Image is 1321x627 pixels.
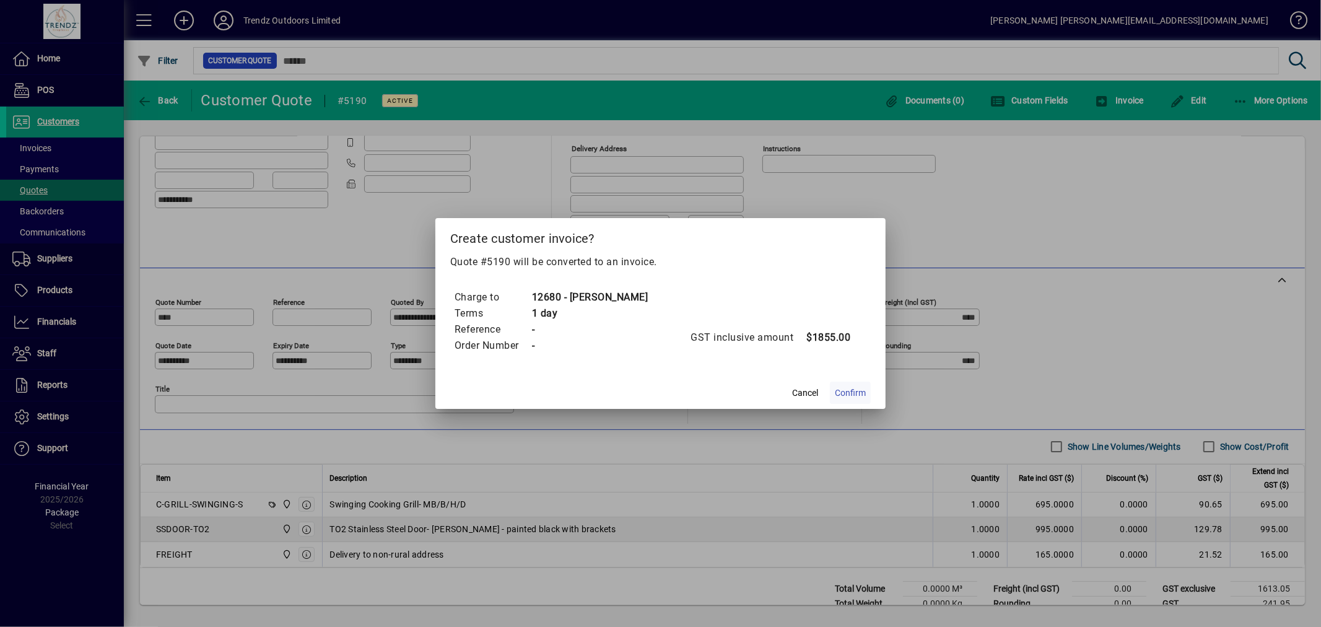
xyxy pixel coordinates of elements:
[531,322,648,338] td: -
[454,289,531,305] td: Charge to
[806,330,855,346] td: $1855.00
[531,305,648,322] td: 1 day
[454,305,531,322] td: Terms
[450,255,871,270] p: Quote #5190 will be converted to an invoice.
[435,218,886,254] h2: Create customer invoice?
[531,289,648,305] td: 12680 - [PERSON_NAME]
[454,322,531,338] td: Reference
[531,338,648,354] td: -
[454,338,531,354] td: Order Number
[792,387,818,400] span: Cancel
[690,330,806,346] td: GST inclusive amount
[785,382,825,404] button: Cancel
[830,382,871,404] button: Confirm
[835,387,866,400] span: Confirm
